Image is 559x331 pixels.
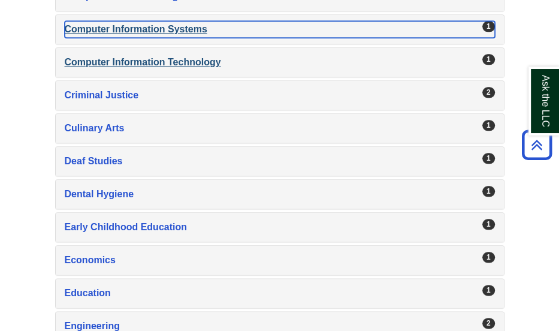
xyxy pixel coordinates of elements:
a: Computer Information Technology [65,54,495,71]
a: Deaf Studies [65,153,495,170]
div: 1 [482,186,495,197]
div: 1 [482,285,495,296]
a: Criminal Justice [65,87,495,104]
a: Early Childhood Education [65,219,495,236]
div: 2 [482,318,495,329]
div: 1 [482,219,495,230]
div: 1 [482,120,495,131]
a: Culinary Arts [65,120,495,137]
div: 1 [482,54,495,65]
div: 1 [482,252,495,263]
a: Computer Information Systems [65,21,495,38]
a: Dental Hygiene [65,186,495,203]
div: 2 [482,87,495,98]
div: 1 [482,21,495,32]
div: 1 [482,153,495,164]
a: Economics [65,252,495,269]
a: Education [65,285,495,302]
a: Back to Top [518,137,556,153]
